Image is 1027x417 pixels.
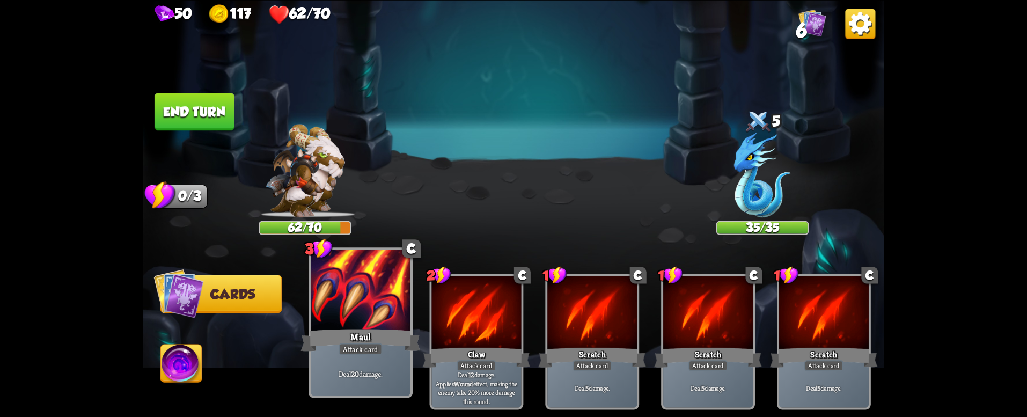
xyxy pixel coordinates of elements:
[351,369,359,378] b: 20
[514,267,531,283] div: C
[154,268,204,318] img: Cards_Icon.png
[301,327,421,354] div: Maul
[339,343,383,355] div: Attack card
[804,360,843,371] div: Attack card
[781,383,867,392] p: Deal damage.
[210,287,255,302] span: Cards
[402,239,421,258] div: C
[539,346,646,370] div: Scratch
[665,383,751,392] p: Deal damage.
[549,383,635,392] p: Deal damage.
[542,266,568,284] div: 1
[658,266,683,284] div: 1
[457,360,496,371] div: Attack card
[585,383,589,392] b: 5
[654,346,761,370] div: Scratch
[716,107,809,137] div: 5
[796,19,806,41] span: 6
[423,346,530,370] div: Claw
[454,379,473,388] b: Wound
[573,360,612,371] div: Attack card
[770,346,877,370] div: Scratch
[155,5,174,24] img: gem.png
[798,9,826,36] img: Cards_Icon.png
[817,383,820,392] b: 5
[209,4,251,25] div: Gold
[313,369,408,378] p: Deal damage.
[427,266,452,284] div: 2
[209,4,230,25] img: gold.png
[701,383,705,392] b: 5
[798,9,826,39] div: View all the cards in your deck
[861,267,878,283] div: C
[630,267,647,283] div: C
[268,4,329,25] div: Health
[155,93,234,130] button: End turn
[774,266,799,284] div: 1
[845,9,875,39] img: OptionsButton.png
[746,267,762,283] div: C
[161,345,202,386] img: Ability_Icon.png
[434,370,519,406] p: Deal damage. Applies effect, making the enemy take 20% more damage this round.
[268,4,289,25] img: health.png
[688,360,728,371] div: Attack card
[305,238,333,259] div: 3
[155,5,192,24] div: Gems
[160,275,282,313] button: Cards
[468,370,474,379] b: 12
